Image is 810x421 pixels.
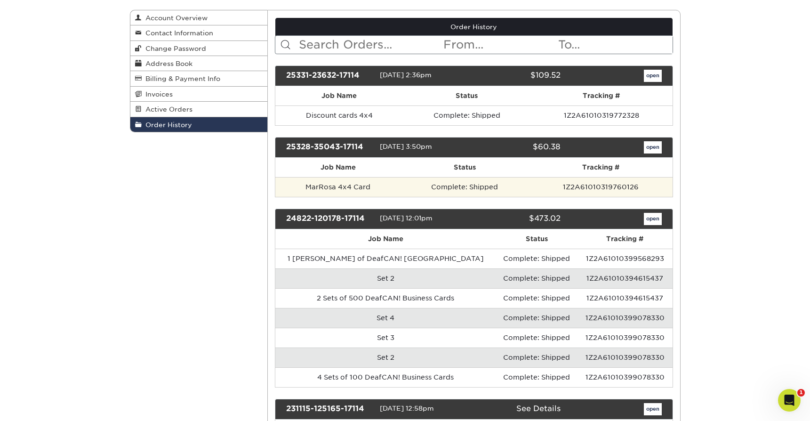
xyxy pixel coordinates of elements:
span: Invoices [142,90,173,98]
a: Address Book [130,56,268,71]
td: Complete: Shipped [496,268,577,288]
span: 1 [797,389,805,397]
a: Active Orders [130,102,268,117]
div: 25328-35043-17114 [279,141,380,154]
td: Complete: Shipped [496,367,577,387]
td: Complete: Shipped [496,249,577,268]
a: open [644,70,662,82]
th: Status [401,158,529,177]
td: 4 Sets of 100 DeafCAN! Business Cards [275,367,496,387]
span: Change Password [142,45,206,52]
td: 1Z2A61010399568293 [577,249,673,268]
td: Complete: Shipped [496,348,577,367]
span: [DATE] 12:58pm [380,405,434,412]
td: Set 4 [275,308,496,328]
span: [DATE] 2:36pm [380,71,432,79]
td: 1Z2A61010399078330 [577,367,673,387]
td: 1Z2A61010399078330 [577,308,673,328]
input: From... [442,36,557,54]
span: [DATE] 3:50pm [380,143,432,150]
span: Billing & Payment Info [142,75,220,82]
span: Address Book [142,60,192,67]
div: $109.52 [467,70,568,82]
th: Job Name [275,86,403,105]
td: 1Z2A61010394615437 [577,268,673,288]
span: Contact Information [142,29,213,37]
span: Account Overview [142,14,208,22]
td: Complete: Shipped [496,308,577,328]
div: $473.02 [467,213,568,225]
th: Job Name [275,158,401,177]
td: Set 2 [275,348,496,367]
span: [DATE] 12:01pm [380,214,433,222]
iframe: Intercom live chat [778,389,801,412]
div: 24822-120178-17114 [279,213,380,225]
td: Set 2 [275,268,496,288]
a: Order History [275,18,673,36]
a: Account Overview [130,10,268,25]
a: Change Password [130,41,268,56]
a: open [644,213,662,225]
div: $60.38 [467,141,568,154]
td: 1Z2A61010399078330 [577,328,673,348]
td: 1Z2A61010399078330 [577,348,673,367]
a: Billing & Payment Info [130,71,268,86]
a: Order History [130,117,268,132]
th: Job Name [275,229,496,249]
td: 1Z2A61010394615437 [577,288,673,308]
a: See Details [516,404,561,413]
td: Discount cards 4x4 [275,105,403,125]
a: open [644,141,662,154]
td: 1 [PERSON_NAME] of DeafCAN! [GEOGRAPHIC_DATA] [275,249,496,268]
td: Set 3 [275,328,496,348]
div: 231115-125165-17114 [279,403,380,415]
td: 1Z2A61010319772328 [530,105,672,125]
td: MarRosa 4x4 Card [275,177,401,197]
a: Contact Information [130,25,268,40]
td: 2 Sets of 500 DeafCAN! Business Cards [275,288,496,308]
a: open [644,403,662,415]
span: Active Orders [142,105,192,113]
td: Complete: Shipped [496,328,577,348]
input: Search Orders... [298,36,442,54]
a: Invoices [130,87,268,102]
span: Order History [142,121,192,129]
div: 25331-23632-17114 [279,70,380,82]
td: Complete: Shipped [496,288,577,308]
td: Complete: Shipped [401,177,529,197]
th: Status [403,86,530,105]
td: 1Z2A61010319760126 [529,177,673,197]
th: Tracking # [530,86,672,105]
td: Complete: Shipped [403,105,530,125]
th: Tracking # [529,158,673,177]
th: Tracking # [577,229,673,249]
th: Status [496,229,577,249]
input: To... [557,36,672,54]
